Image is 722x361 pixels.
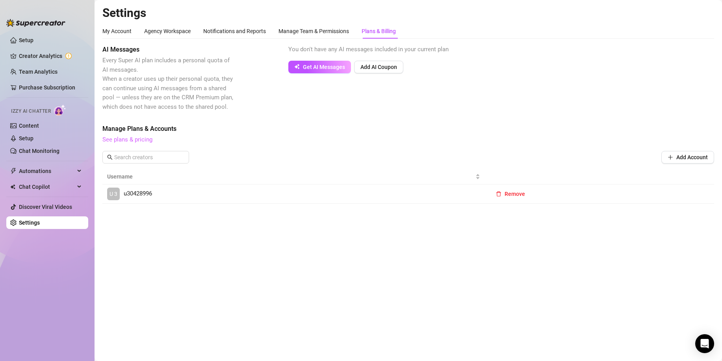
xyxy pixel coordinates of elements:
span: plus [668,154,673,160]
span: thunderbolt [10,168,17,174]
span: delete [496,191,501,197]
span: Remove [505,191,525,197]
img: Chat Copilot [10,184,15,190]
span: Chat Copilot [19,180,75,193]
th: Username [102,169,485,184]
span: Every Super AI plan includes a personal quota of AI messages. When a creator uses up their person... [102,57,233,110]
h2: Settings [102,6,714,20]
a: Content [19,123,39,129]
a: Setup [19,37,33,43]
div: Notifications and Reports [203,27,266,35]
button: Get AI Messages [288,61,351,73]
span: Automations [19,165,75,177]
img: AI Chatter [54,104,66,116]
a: U 3u30428996 [107,188,480,200]
a: Creator Analytics exclamation-circle [19,50,82,62]
button: Remove [490,188,531,200]
a: Discover Viral Videos [19,204,72,210]
span: U 3 [110,190,117,198]
a: Chat Monitoring [19,148,59,154]
div: My Account [102,27,132,35]
a: Team Analytics [19,69,58,75]
input: Search creators [114,153,178,162]
button: Add AI Coupon [354,61,403,73]
span: Add Account [676,154,708,160]
span: Get AI Messages [303,64,345,70]
a: Setup [19,135,33,141]
a: Purchase Subscription [19,81,82,94]
div: Plans & Billing [362,27,396,35]
span: Username [107,172,474,181]
img: logo-BBDzfeDw.svg [6,19,65,27]
div: Manage Team & Permissions [278,27,349,35]
span: Add AI Coupon [360,64,397,70]
div: Open Intercom Messenger [695,334,714,353]
a: Settings [19,220,40,226]
div: Agency Workspace [144,27,191,35]
span: search [107,154,113,160]
span: AI Messages [102,45,235,54]
span: You don't have any AI messages included in your current plan [288,46,449,53]
a: See plans & pricing [102,136,152,143]
span: Izzy AI Chatter [11,108,51,115]
span: u30428996 [124,189,152,199]
button: Add Account [661,151,714,164]
span: Manage Plans & Accounts [102,124,714,134]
